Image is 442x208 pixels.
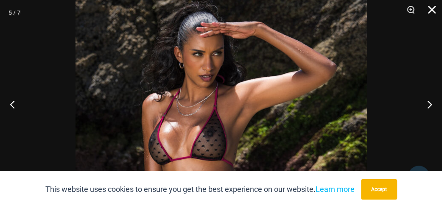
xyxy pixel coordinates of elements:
[45,183,355,196] p: This website uses cookies to ensure you get the best experience on our website.
[361,179,397,200] button: Accept
[410,83,442,125] button: Next
[316,185,355,194] a: Learn more
[8,6,20,19] div: 5 / 7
